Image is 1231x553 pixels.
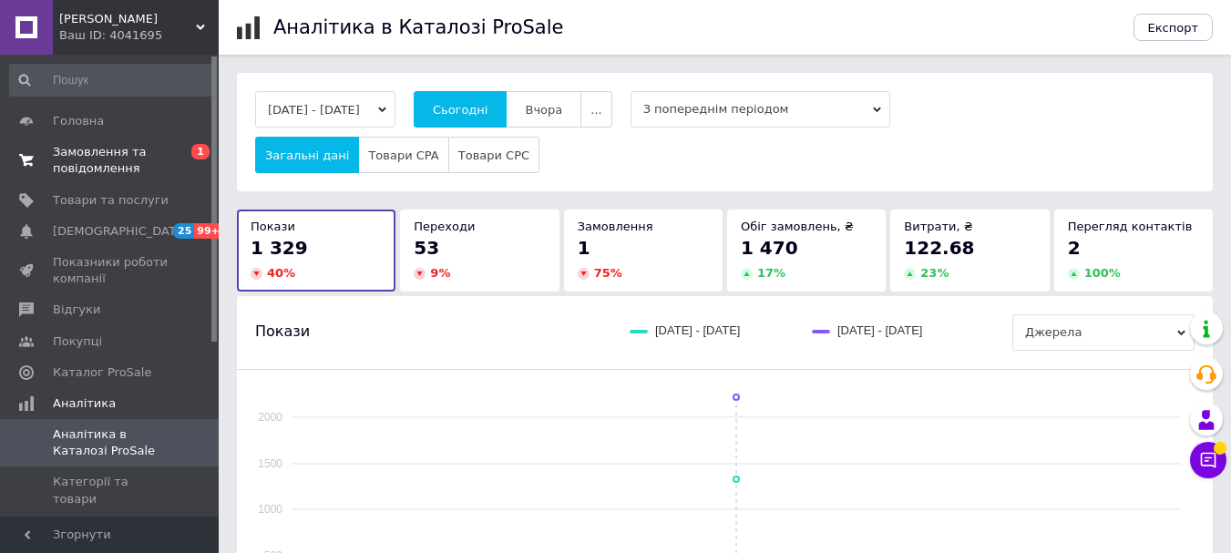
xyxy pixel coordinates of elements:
[594,266,622,280] span: 75 %
[53,474,169,507] span: Категорії та товари
[1134,14,1214,41] button: Експорт
[53,144,169,177] span: Замовлення та повідомлення
[53,192,169,209] span: Товари та послуги
[267,266,295,280] span: 40 %
[255,91,395,128] button: [DATE] - [DATE]
[53,113,104,129] span: Головна
[273,16,563,38] h1: Аналітика в Каталозі ProSale
[741,237,798,259] span: 1 470
[258,457,282,470] text: 1500
[53,254,169,287] span: Показники роботи компанії
[578,237,590,259] span: 1
[414,91,508,128] button: Сьогодні
[53,223,188,240] span: [DEMOGRAPHIC_DATA]
[255,322,310,342] span: Покази
[904,220,973,233] span: Витрати, ₴
[53,364,151,381] span: Каталог ProSale
[1012,314,1195,351] span: Джерела
[59,27,219,44] div: Ваш ID: 4041695
[191,144,210,159] span: 1
[578,220,653,233] span: Замовлення
[757,266,785,280] span: 17 %
[59,11,196,27] span: Арт Маркет
[194,223,224,239] span: 99+
[741,220,854,233] span: Обіг замовлень, ₴
[9,64,215,97] input: Пошук
[173,223,194,239] span: 25
[368,148,438,162] span: Товари CPA
[358,137,448,173] button: Товари CPA
[525,103,562,117] span: Вчора
[265,148,349,162] span: Загальні дані
[506,91,581,128] button: Вчора
[1148,21,1199,35] span: Експорт
[258,411,282,424] text: 2000
[631,91,890,128] span: З попереднім періодом
[255,137,359,173] button: Загальні дані
[53,426,169,459] span: Аналітика в Каталозі ProSale
[904,237,974,259] span: 122.68
[53,333,102,350] span: Покупці
[448,137,539,173] button: Товари CPC
[1190,442,1226,478] button: Чат з покупцем
[53,302,100,318] span: Відгуки
[1068,220,1193,233] span: Перегляд контактів
[53,395,116,412] span: Аналітика
[251,237,308,259] span: 1 329
[414,220,475,233] span: Переходи
[920,266,949,280] span: 23 %
[1068,237,1081,259] span: 2
[251,220,295,233] span: Покази
[258,503,282,516] text: 1000
[1084,266,1121,280] span: 100 %
[430,266,450,280] span: 9 %
[590,103,601,117] span: ...
[580,91,611,128] button: ...
[433,103,488,117] span: Сьогодні
[458,148,529,162] span: Товари CPC
[414,237,439,259] span: 53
